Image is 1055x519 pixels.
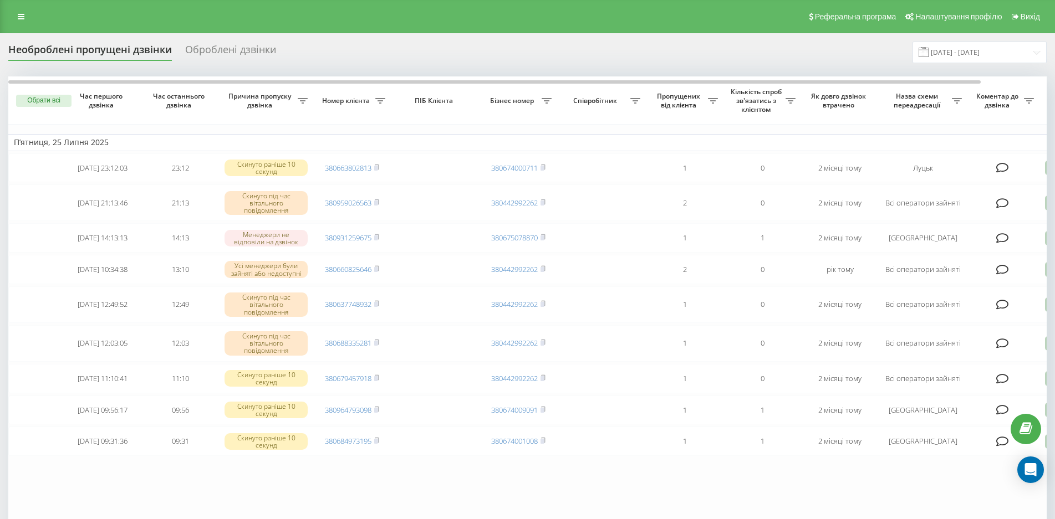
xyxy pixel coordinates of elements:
[491,299,538,309] a: 380442992262
[485,96,542,105] span: Бізнес номер
[723,255,801,284] td: 0
[325,436,371,446] a: 380684973195
[1021,12,1040,21] span: Вихід
[879,364,967,393] td: Всі оператори зайняті
[646,426,723,456] td: 1
[879,325,967,362] td: Всі оператори зайняті
[646,395,723,425] td: 1
[646,184,723,221] td: 2
[801,325,879,362] td: 2 місяці тому
[646,255,723,284] td: 2
[64,364,141,393] td: [DATE] 11:10:41
[325,299,371,309] a: 380637748932
[723,223,801,253] td: 1
[64,426,141,456] td: [DATE] 09:31:36
[723,426,801,456] td: 1
[879,184,967,221] td: Всі оператори зайняті
[141,223,219,253] td: 14:13
[400,96,470,105] span: ПІБ Клієнта
[64,184,141,221] td: [DATE] 21:13:46
[491,338,538,348] a: 380442992262
[879,223,967,253] td: [GEOGRAPHIC_DATA]
[16,95,72,107] button: Обрати всі
[884,92,952,109] span: Назва схеми переадресації
[150,92,210,109] span: Час останнього дзвінка
[64,325,141,362] td: [DATE] 12:03:05
[64,153,141,183] td: [DATE] 23:12:03
[225,230,308,246] div: Менеджери не відповіли на дзвінок
[325,163,371,173] a: 380663802813
[646,364,723,393] td: 1
[141,364,219,393] td: 11:10
[723,286,801,323] td: 0
[64,255,141,284] td: [DATE] 10:34:38
[1017,456,1044,483] div: Open Intercom Messenger
[723,364,801,393] td: 0
[879,153,967,183] td: Луцьк
[491,198,538,208] a: 380442992262
[563,96,630,105] span: Співробітник
[325,264,371,274] a: 380660825646
[64,395,141,425] td: [DATE] 09:56:17
[225,331,308,356] div: Скинуто під час вітального повідомлення
[879,286,967,323] td: Всі оператори зайняті
[729,88,786,114] span: Кількість спроб зв'язатись з клієнтом
[491,405,538,415] a: 380674009091
[325,233,371,243] a: 380931259675
[879,395,967,425] td: [GEOGRAPHIC_DATA]
[723,325,801,362] td: 0
[646,286,723,323] td: 1
[325,338,371,348] a: 380688335281
[225,370,308,387] div: Скинуто раніше 10 секунд
[801,426,879,456] td: 2 місяці тому
[8,44,172,61] div: Необроблені пропущені дзвінки
[491,233,538,243] a: 380675078870
[325,373,371,383] a: 380679457918
[491,163,538,173] a: 380674000711
[723,184,801,221] td: 0
[491,264,538,274] a: 380442992262
[801,255,879,284] td: рік тому
[141,426,219,456] td: 09:31
[225,433,308,450] div: Скинуто раніше 10 секунд
[141,286,219,323] td: 12:49
[141,395,219,425] td: 09:56
[225,92,298,109] span: Причина пропуску дзвінка
[73,92,132,109] span: Час першого дзвінка
[801,153,879,183] td: 2 місяці тому
[646,153,723,183] td: 1
[141,325,219,362] td: 12:03
[141,153,219,183] td: 23:12
[225,261,308,278] div: Усі менеджери були зайняті або недоступні
[815,12,896,21] span: Реферальна програма
[801,364,879,393] td: 2 місяці тому
[801,223,879,253] td: 2 місяці тому
[879,255,967,284] td: Всі оператори зайняті
[225,191,308,215] div: Скинуто під час вітального повідомлення
[141,184,219,221] td: 21:13
[491,373,538,383] a: 380442992262
[646,223,723,253] td: 1
[810,92,870,109] span: Як довго дзвінок втрачено
[801,184,879,221] td: 2 місяці тому
[915,12,1002,21] span: Налаштування профілю
[491,436,538,446] a: 380674001008
[325,405,371,415] a: 380964793098
[723,153,801,183] td: 0
[879,426,967,456] td: [GEOGRAPHIC_DATA]
[801,286,879,323] td: 2 місяці тому
[225,402,308,418] div: Скинуто раніше 10 секунд
[319,96,375,105] span: Номер клієнта
[185,44,276,61] div: Оброблені дзвінки
[646,325,723,362] td: 1
[723,395,801,425] td: 1
[325,198,371,208] a: 380959026563
[973,92,1024,109] span: Коментар до дзвінка
[651,92,708,109] span: Пропущених від клієнта
[225,292,308,317] div: Скинуто під час вітального повідомлення
[141,255,219,284] td: 13:10
[225,160,308,176] div: Скинуто раніше 10 секунд
[801,395,879,425] td: 2 місяці тому
[64,223,141,253] td: [DATE] 14:13:13
[64,286,141,323] td: [DATE] 12:49:52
